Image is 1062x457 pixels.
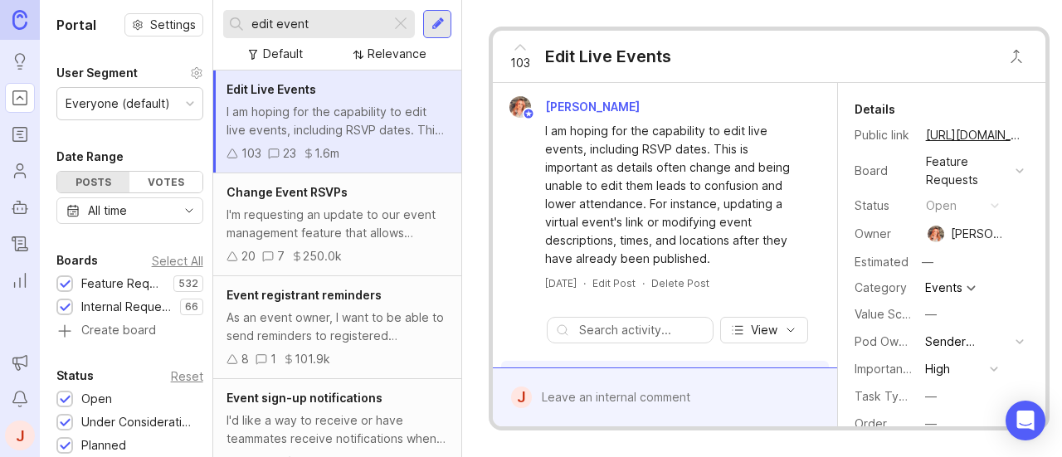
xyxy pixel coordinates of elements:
div: Relevance [368,45,426,63]
div: 1.6m [314,144,339,163]
div: Planned [81,436,126,455]
a: Event registrant remindersAs an event owner, I want to be able to send reminders to registered at... [213,276,461,379]
div: 23 [283,144,296,163]
span: [PERSON_NAME] [545,100,640,114]
div: 101.9k [295,350,330,368]
img: member badge [523,108,535,120]
div: Edit Post [592,276,636,290]
button: View [720,317,808,343]
div: All time [88,202,127,220]
img: Bronwen W [504,96,537,118]
a: Reporting [5,265,35,295]
div: 20 [241,247,256,265]
div: I am hoping for the capability to edit live events, including RSVP dates. This is important as de... [227,103,448,139]
svg: toggle icon [176,204,202,217]
a: Changelog [5,229,35,259]
div: Estimated [855,256,909,268]
span: Event registrant reminders [227,288,382,302]
span: Settings [150,17,196,33]
h1: Portal [56,15,96,35]
p: 66 [185,300,198,314]
button: Close button [1000,40,1033,73]
div: As an event owner, I want to be able to send reminders to registered attendees for upcoming event... [227,309,448,345]
a: Autopilot [5,192,35,222]
button: Announcements [5,348,35,377]
div: 8 [241,350,249,368]
div: Details [855,100,895,119]
div: Posts [57,172,129,192]
div: Feature Requests [926,153,1009,189]
span: View [751,322,777,338]
div: 250.0k [303,247,342,265]
label: Importance [855,362,917,376]
input: Search... [251,15,384,33]
span: Event sign-up notifications [227,391,382,405]
input: Search activity... [579,321,704,339]
div: Everyone (default) [66,95,170,113]
label: Pod Ownership [855,334,939,348]
div: 1 [270,350,276,368]
a: Roadmaps [5,119,35,149]
a: Change Event RSVPsI'm requesting an update to our event management feature that allows invitees t... [213,173,461,276]
div: · [583,276,586,290]
div: 103 [241,144,261,163]
div: Date Range [56,147,124,167]
div: Open [81,390,112,408]
div: — [917,251,938,273]
div: I'd like a way to receive or have teammates receive notifications when someone registers for an E... [227,411,448,448]
div: Under Consideration [81,413,195,431]
div: 7 [277,247,285,265]
button: J [5,421,35,450]
img: Bronwen W [923,226,948,242]
time: [DATE] [545,277,577,289]
div: Boards [56,250,98,270]
a: [DATE] [545,276,577,290]
div: — [925,305,937,323]
div: Internal Requests [81,298,172,316]
a: Bronwen W[PERSON_NAME] [499,96,653,118]
div: Reset [171,372,203,381]
div: Edit Live Events [545,45,671,68]
div: I'm requesting an update to our event management feature that allows invitees to register, declin... [227,206,448,242]
div: Status [56,366,94,386]
div: I am hoping for the capability to edit live events, including RSVP dates. This is important as de... [545,122,803,268]
div: Feature Requests [81,275,165,293]
label: Order [855,416,887,430]
div: open [926,197,957,215]
div: [PERSON_NAME] [951,225,1009,243]
a: Edit Live EventsI am hoping for the capability to edit live events, including RSVP dates. This is... [213,70,461,173]
div: Default [263,45,303,63]
button: Settings [124,13,203,36]
a: Ideas [5,46,35,76]
label: Task Type [855,389,913,403]
div: User Segment [56,63,138,83]
div: J [511,387,531,408]
button: Notifications [5,384,35,414]
div: Category [855,279,913,297]
div: — [925,415,937,433]
div: Public link [855,126,913,144]
div: Events [925,282,962,294]
div: Votes [129,172,202,192]
span: 103 [510,54,530,72]
div: High [925,360,950,378]
div: Delete Post [651,276,709,290]
a: Portal [5,83,35,113]
a: Users [5,156,35,186]
div: Status [855,197,913,215]
div: Owner [855,225,913,243]
div: · [642,276,645,290]
p: 532 [178,277,198,290]
span: Edit Live Events [227,82,316,96]
label: Value Scale [855,307,918,321]
div: Select All [152,256,203,265]
div: — [925,387,937,406]
a: Create board [56,324,203,339]
div: Open Intercom Messenger [1006,401,1045,440]
img: Canny Home [12,10,27,29]
span: Change Event RSVPs [227,185,348,199]
div: Board [855,162,913,180]
a: [URL][DOMAIN_NAME] [921,124,1029,146]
